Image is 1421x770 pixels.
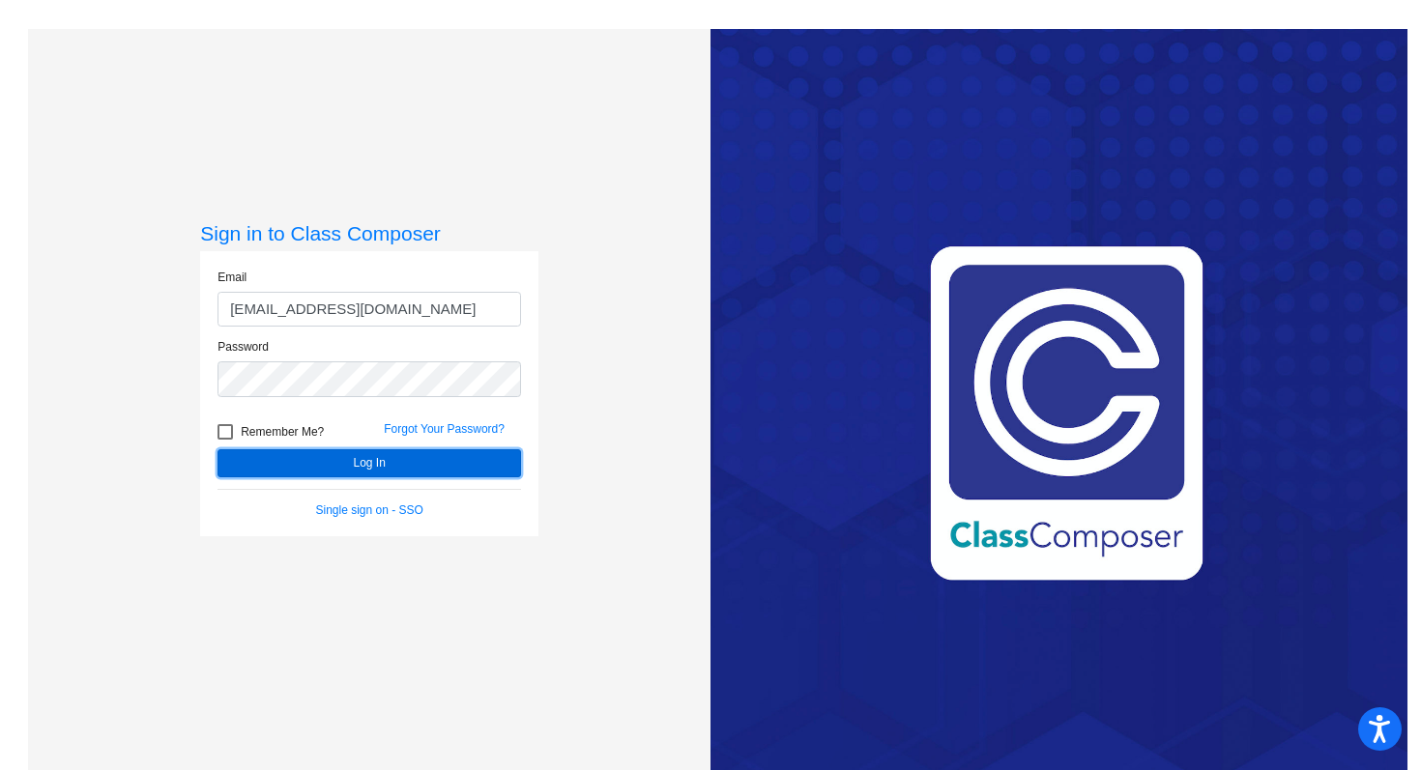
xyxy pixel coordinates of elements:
a: Single sign on - SSO [316,503,423,517]
label: Password [217,338,269,356]
label: Email [217,269,246,286]
a: Forgot Your Password? [384,422,505,436]
h3: Sign in to Class Composer [200,221,538,245]
button: Log In [217,449,521,477]
span: Remember Me? [241,420,324,443]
